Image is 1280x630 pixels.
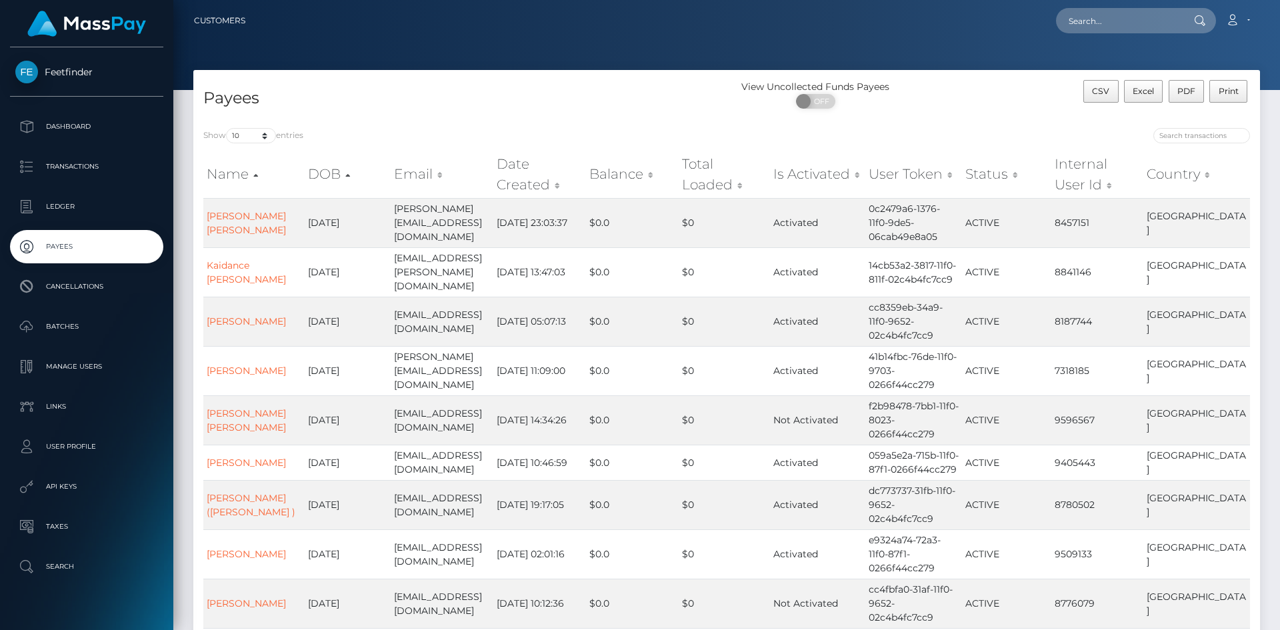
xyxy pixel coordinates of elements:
td: ACTIVE [962,346,1051,395]
th: Balance: activate to sort column ascending [586,151,679,198]
td: 8457151 [1051,198,1143,247]
a: Search [10,550,163,583]
td: [GEOGRAPHIC_DATA] [1143,346,1250,395]
td: f2b98478-7bb1-11f0-8023-0266f44cc279 [865,395,963,445]
td: [GEOGRAPHIC_DATA] [1143,198,1250,247]
td: 8776079 [1051,579,1143,628]
td: ACTIVE [962,198,1051,247]
td: [EMAIL_ADDRESS][PERSON_NAME][DOMAIN_NAME] [391,247,493,297]
td: 8841146 [1051,247,1143,297]
a: Batches [10,310,163,343]
td: ACTIVE [962,395,1051,445]
th: Country: activate to sort column ascending [1143,151,1250,198]
td: 9405443 [1051,445,1143,480]
td: $0.0 [586,198,679,247]
th: Email: activate to sort column ascending [391,151,493,198]
td: 9509133 [1051,529,1143,579]
td: $0.0 [586,247,679,297]
td: ACTIVE [962,297,1051,346]
td: [DATE] [305,198,391,247]
td: Not Activated [770,579,865,628]
td: 059a5e2a-715b-11f0-87f1-0266f44cc279 [865,445,963,480]
td: [DATE] 23:03:37 [493,198,585,247]
th: Status: activate to sort column ascending [962,151,1051,198]
td: [DATE] [305,445,391,480]
p: Links [15,397,158,417]
img: Feetfinder [15,61,38,83]
td: [GEOGRAPHIC_DATA] [1143,247,1250,297]
td: [DATE] 10:46:59 [493,445,585,480]
td: ACTIVE [962,247,1051,297]
td: [DATE] 02:01:16 [493,529,585,579]
td: [EMAIL_ADDRESS][DOMAIN_NAME] [391,480,493,529]
p: Ledger [15,197,158,217]
th: Is Activated: activate to sort column ascending [770,151,865,198]
p: Batches [15,317,158,337]
td: [GEOGRAPHIC_DATA] [1143,297,1250,346]
th: Total Loaded: activate to sort column ascending [679,151,770,198]
span: Excel [1133,86,1154,96]
th: User Token: activate to sort column ascending [865,151,963,198]
td: ACTIVE [962,445,1051,480]
h4: Payees [203,87,717,110]
td: [DATE] 05:07:13 [493,297,585,346]
td: [DATE] [305,529,391,579]
td: [DATE] [305,297,391,346]
select: Showentries [226,128,276,143]
p: Taxes [15,517,158,537]
td: $0.0 [586,395,679,445]
a: [PERSON_NAME] ([PERSON_NAME] ) [207,492,295,518]
th: Name: activate to sort column ascending [203,151,305,198]
p: Manage Users [15,357,158,377]
a: Manage Users [10,350,163,383]
td: $0.0 [586,529,679,579]
a: [PERSON_NAME] [207,365,286,377]
a: Links [10,390,163,423]
td: $0 [679,198,770,247]
a: Taxes [10,510,163,543]
td: [GEOGRAPHIC_DATA] [1143,480,1250,529]
td: $0 [679,445,770,480]
td: $0 [679,346,770,395]
p: Search [15,557,158,577]
a: [PERSON_NAME] [207,597,286,609]
td: [DATE] [305,480,391,529]
td: $0 [679,395,770,445]
td: 0c2479a6-1376-11f0-9de5-06cab49e8a05 [865,198,963,247]
p: Dashboard [15,117,158,137]
a: [PERSON_NAME] [PERSON_NAME] [207,407,286,433]
td: [GEOGRAPHIC_DATA] [1143,395,1250,445]
td: [GEOGRAPHIC_DATA] [1143,445,1250,480]
td: [PERSON_NAME][EMAIL_ADDRESS][DOMAIN_NAME] [391,346,493,395]
td: 8780502 [1051,480,1143,529]
td: $0 [679,297,770,346]
td: Activated [770,247,865,297]
td: 41b14fbc-76de-11f0-9703-0266f44cc279 [865,346,963,395]
td: ACTIVE [962,480,1051,529]
td: $0 [679,529,770,579]
td: [GEOGRAPHIC_DATA] [1143,579,1250,628]
td: Activated [770,480,865,529]
span: OFF [803,94,837,109]
a: [PERSON_NAME] [207,548,286,560]
a: [PERSON_NAME] [PERSON_NAME] [207,210,286,236]
span: CSV [1092,86,1109,96]
button: CSV [1083,80,1119,103]
a: Payees [10,230,163,263]
td: $0 [679,579,770,628]
td: cc8359eb-34a9-11f0-9652-02c4b4fc7cc9 [865,297,963,346]
td: [DATE] 13:47:03 [493,247,585,297]
td: $0.0 [586,579,679,628]
td: ACTIVE [962,579,1051,628]
a: Ledger [10,190,163,223]
td: Activated [770,297,865,346]
td: [DATE] [305,579,391,628]
a: Cancellations [10,270,163,303]
a: User Profile [10,430,163,463]
p: Cancellations [15,277,158,297]
th: Date Created: activate to sort column ascending [493,151,585,198]
a: API Keys [10,470,163,503]
span: Print [1219,86,1239,96]
td: 14cb53a2-3817-11f0-811f-02c4b4fc7cc9 [865,247,963,297]
a: Customers [194,7,245,35]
